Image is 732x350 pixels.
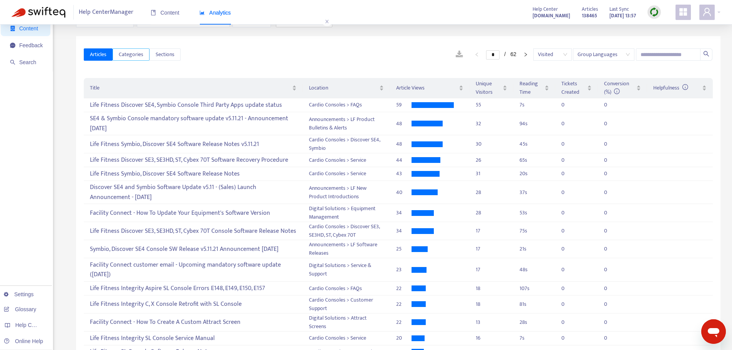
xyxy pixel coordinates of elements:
div: 55 [476,101,507,109]
div: 0 [561,188,577,197]
th: Unique Visitors [470,78,513,98]
a: [DOMAIN_NAME] [533,11,570,20]
span: Location [309,84,378,92]
a: Glossary [4,306,36,312]
div: 26 [476,156,507,164]
span: Analytics [199,10,231,16]
span: Article Views [396,84,457,92]
th: Article Views [390,78,470,98]
div: 17 [476,265,507,274]
div: 0 [604,156,619,164]
td: Digital Solutions > Attract Screens [303,314,390,332]
div: 13 [476,318,507,327]
button: left [471,50,483,59]
td: Cardio Consoles > FAQs [303,282,390,295]
div: SE4 & Symbio Console mandatory software update v5.11.21 - Announcement [DATE] [90,113,296,135]
div: 0 [561,169,577,178]
button: Articles [84,48,113,61]
div: 0 [604,101,619,109]
div: Life Fitness Symbio, Discover SE4 Software Release Notes v5.11.21 [90,138,296,151]
div: 0 [604,119,619,128]
span: Helpfulness [653,83,688,92]
div: 65 s [520,156,549,164]
div: 20 [396,334,412,342]
img: Swifteq [12,7,65,18]
div: 34 [396,227,412,235]
div: 48 s [520,265,549,274]
button: right [520,50,532,59]
div: 48 [396,140,412,148]
span: Help Center [533,5,558,13]
div: 34 [396,209,412,217]
span: book [151,10,156,15]
div: 28 [476,209,507,217]
span: area-chart [199,10,205,15]
td: Cardio Consoles > Discover SE3, SE3HD, ST, Cybex 70T [303,222,390,240]
span: appstore [679,7,688,17]
div: 18 [476,284,507,293]
div: 0 [604,265,619,274]
div: 20 s [520,169,549,178]
div: 0 [604,140,619,148]
td: Cardio Consoles > Service [303,167,390,181]
div: Life Fitness Integrity C, X Console Retrofit with SL Console [90,298,296,311]
iframe: Button to launch messaging window [701,319,726,344]
span: Visited [538,49,567,60]
button: Sections [149,48,181,61]
div: 0 [561,209,577,217]
div: 0 [561,227,577,235]
div: Life Fitness Discover SE4, Symbio Console Third Party Apps update status [90,99,296,111]
td: Cardio Consoles > Service [303,153,390,167]
th: Title [84,78,302,98]
span: Content [151,10,179,16]
div: 0 [561,265,577,274]
div: 32 [476,119,507,128]
div: Life Fitness Symbio, Discover SE4 Software Release Notes [90,168,296,180]
span: search [703,51,709,57]
div: 59 [396,101,412,109]
div: 45 s [520,140,549,148]
div: 94 s [520,119,549,128]
span: Articles [582,5,598,13]
div: 44 [396,156,412,164]
div: 0 [561,156,577,164]
span: Content [19,25,38,32]
th: Tickets Created [555,78,598,98]
span: Sections [156,50,174,59]
div: 31 [476,169,507,178]
button: Categories [113,48,149,61]
strong: 138465 [582,12,597,20]
div: 23 [396,265,412,274]
div: Facility Connect customer email - Upcoming mandatory software update ([DATE]) [90,259,296,281]
div: 28 s [520,318,549,327]
td: Cardio Consoles > Discover SE4, Symbio [303,135,390,153]
span: Feedback [19,42,43,48]
td: Digital Solutions > Equipment Management [303,204,390,222]
span: message [10,43,15,48]
span: Conversion (%) [604,79,629,96]
div: 40 [396,188,412,197]
div: Life Fitness Discover SE3, SE3HD, ST, Cybex 70T Console Software Release Notes [90,225,296,237]
li: 1/62 [486,50,516,59]
span: right [523,52,528,57]
div: 21 s [520,245,549,253]
span: / [504,51,506,57]
span: Tickets Created [561,80,585,96]
span: container [10,26,15,31]
div: 22 [396,318,412,327]
div: 0 [561,119,577,128]
span: close [322,17,332,26]
span: search [10,60,15,65]
td: Cardio Consoles > FAQs [303,98,390,112]
div: 7 s [520,101,549,109]
div: 81 s [520,300,549,309]
div: 17 [476,245,507,253]
div: 107 s [520,284,549,293]
div: 0 [604,209,619,217]
div: Facility Connect - How To Create A Custom Attract Screen [90,316,296,329]
div: 18 [476,300,507,309]
div: 0 [561,101,577,109]
div: 0 [604,188,619,197]
div: 75 s [520,227,549,235]
div: 0 [604,334,619,342]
